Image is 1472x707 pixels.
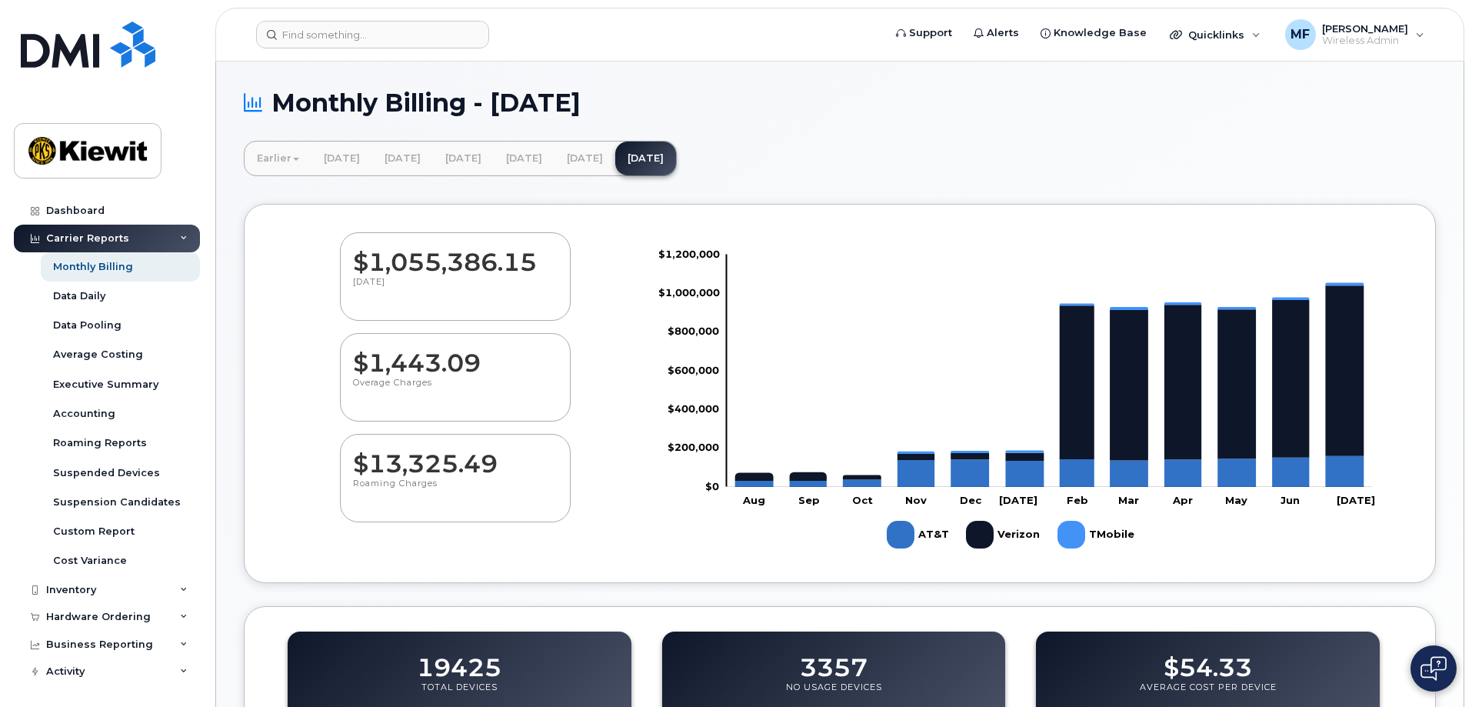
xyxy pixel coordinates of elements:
dd: 3357 [800,639,868,682]
tspan: May [1225,493,1247,505]
tspan: Jun [1281,493,1300,505]
a: [DATE] [615,142,676,175]
p: [DATE] [353,276,558,304]
h1: Monthly Billing - [DATE] [244,89,1436,116]
tspan: Feb [1067,493,1088,505]
g: AT&T [887,515,951,555]
g: Verizon [735,285,1364,481]
tspan: Apr [1172,493,1193,505]
tspan: [DATE] [1337,493,1375,505]
img: Open chat [1420,656,1447,681]
dd: $13,325.49 [353,435,558,478]
g: Legend [887,515,1136,555]
g: Chart [658,247,1375,554]
p: Roaming Charges [353,478,558,505]
tspan: Sep [798,493,820,505]
g: Verizon [966,515,1042,555]
tspan: $400,000 [668,402,719,415]
tspan: Dec [960,493,982,505]
tspan: $1,200,000 [658,247,720,259]
tspan: Mar [1118,493,1139,505]
dd: 19425 [417,639,501,682]
a: Earlier [245,142,311,175]
tspan: Aug [742,493,765,505]
dd: $1,443.09 [353,334,558,377]
tspan: $200,000 [668,441,719,453]
tspan: [DATE] [999,493,1037,505]
tspan: $0 [705,479,719,492]
a: [DATE] [311,142,372,175]
tspan: Nov [905,493,927,505]
tspan: $800,000 [668,325,719,337]
tspan: $600,000 [668,363,719,375]
dd: $54.33 [1164,639,1252,682]
g: TMobile [1057,515,1136,555]
tspan: $1,000,000 [658,286,720,298]
dd: $1,055,386.15 [353,233,558,276]
g: AT&T [735,455,1364,486]
a: [DATE] [554,142,615,175]
tspan: Oct [852,493,873,505]
a: [DATE] [433,142,494,175]
a: [DATE] [494,142,554,175]
a: [DATE] [372,142,433,175]
p: Overage Charges [353,377,558,405]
